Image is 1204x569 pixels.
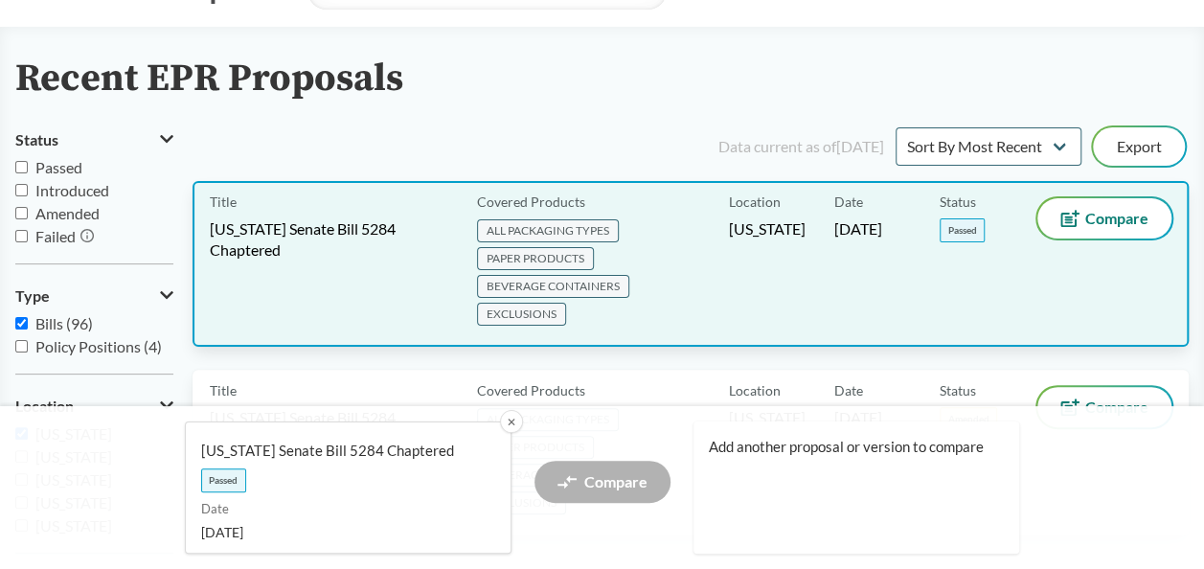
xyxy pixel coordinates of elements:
span: PAPER PRODUCTS [477,247,594,270]
span: Passed [35,158,82,176]
span: Amended [35,204,100,222]
span: [DATE] [201,522,480,542]
span: Status [940,380,976,400]
input: Passed [15,161,28,173]
span: Date [834,380,863,400]
input: Introduced [15,184,28,196]
span: [DATE] [834,218,882,239]
button: Compare [1037,387,1171,427]
button: Status [15,124,173,156]
span: Date [834,192,863,212]
input: Policy Positions (4) [15,340,28,353]
span: BEVERAGE CONTAINERS [477,275,629,298]
span: Covered Products [477,192,585,212]
span: Status [15,131,58,148]
span: [US_STATE] [729,218,806,239]
button: Export [1093,127,1185,166]
span: Covered Products [477,380,585,400]
span: [US_STATE] Senate Bill 5284 Chaptered [210,218,454,261]
span: [US_STATE] Senate Bill 5284 Chaptered [201,441,480,461]
span: Title [210,192,237,212]
button: ✕ [500,410,523,433]
input: Amended [15,207,28,219]
span: Status [940,192,976,212]
input: Failed [15,230,28,242]
span: Date [201,500,480,519]
span: Passed [940,218,985,242]
span: Passed [201,468,246,492]
button: Compare [1037,198,1171,239]
span: Type [15,287,50,305]
span: Location [15,398,74,415]
div: Data current as of [DATE] [718,135,884,158]
button: Type [15,280,173,312]
span: Policy Positions (4) [35,337,162,355]
span: Bills (96) [35,314,93,332]
span: EXCLUSIONS [477,303,566,326]
input: Bills (96) [15,317,28,330]
span: Failed [35,227,76,245]
a: [US_STATE] Senate Bill 5284 ChapteredPassedDate[DATE] [185,421,511,554]
span: Title [210,380,237,400]
span: Location [729,380,781,400]
span: Compare [1085,211,1148,226]
span: Location [729,192,781,212]
span: Add another proposal or version to compare [709,437,989,457]
span: Introduced [35,181,109,199]
button: Location [15,390,173,422]
h2: Recent EPR Proposals [15,57,403,101]
span: ALL PACKAGING TYPES [477,219,619,242]
span: Compare [1085,399,1148,415]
